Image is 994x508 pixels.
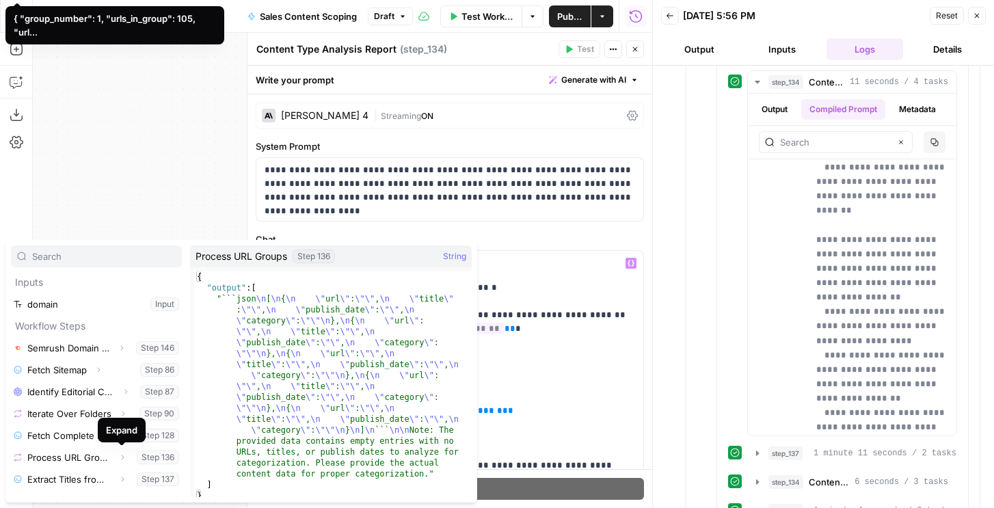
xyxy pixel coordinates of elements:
button: Inputs [744,38,821,60]
div: 11 seconds / 4 tasks [748,94,956,436]
button: Select variable Fetch Complete Content URLs [11,425,182,446]
div: Expand [106,423,137,437]
button: Generate with AI [543,71,644,89]
button: Select variable Iterate Over Folders [11,403,182,425]
button: Test Workflow [440,5,522,27]
button: Sales Content Scoping [239,5,365,27]
p: Inputs [11,271,182,293]
button: Metadata [891,99,944,120]
button: Test [559,40,600,58]
span: Reset [936,10,958,22]
div: [PERSON_NAME] 4 [281,111,368,120]
span: | [374,108,381,122]
span: ( step_134 ) [400,42,447,56]
button: Select variable domain [11,293,182,315]
span: String [443,250,466,263]
span: step_134 [768,75,803,89]
button: Select variable Identify Editorial Content Folders [11,381,182,403]
button: 11 seconds / 4 tasks [748,71,956,93]
span: Process URL Groups [196,250,287,263]
span: Test Workflow [461,10,513,23]
p: Workflow Steps [11,315,182,337]
span: 11 seconds / 4 tasks [850,76,948,88]
button: Select variable Fetch Sitemap [11,359,182,381]
span: Content Type Analysis Report [809,475,849,489]
span: 1 minute 11 seconds / 2 tasks [814,447,956,459]
div: { "group_number": 1, "urls_in_group": 105, "url... [14,12,216,39]
button: Compiled Prompt [801,99,885,120]
span: step_137 [768,446,803,460]
textarea: Content Type Analysis Report [256,42,397,56]
button: Logs [827,38,904,60]
button: Select variable Semrush Domain Organic Search Pages [11,337,182,359]
button: Select variable Extract Titles from URL Group [11,468,182,490]
span: Draft [374,10,394,23]
span: step_134 [768,475,803,489]
button: 1 minute 11 seconds / 2 tasks [748,442,956,464]
div: Step 136 [293,250,335,263]
span: Publish [557,10,582,23]
button: Publish [549,5,591,27]
button: Select variable Process URL Groups [11,446,182,468]
button: Details [909,38,986,60]
span: Sales Content Scoping [260,10,357,23]
span: Streaming [381,111,421,121]
button: Draft [368,8,413,25]
label: Chat [256,232,644,246]
div: Write your prompt [247,66,652,94]
button: 6 seconds / 3 tasks [748,471,956,493]
input: Search [780,135,890,149]
span: Content Type Analysis Report [809,75,844,89]
span: 6 seconds / 3 tasks [855,476,948,488]
input: Search [32,250,176,263]
label: System Prompt [256,139,644,153]
button: Output [753,99,796,120]
span: Generate with AI [561,74,626,86]
span: ON [421,111,433,121]
button: Output [661,38,738,60]
button: Reset [930,7,964,25]
span: Test [577,43,594,55]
